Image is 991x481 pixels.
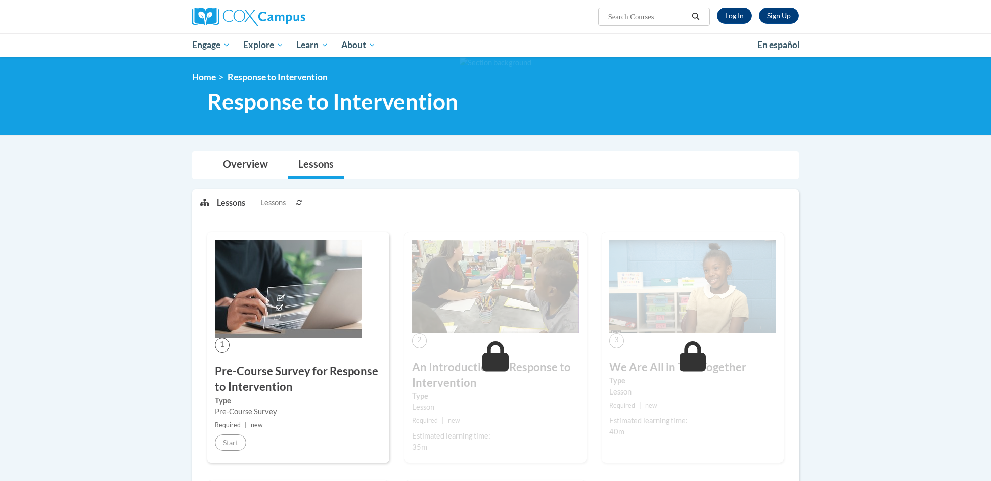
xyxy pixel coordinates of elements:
[609,360,776,375] h3: We Are All in This Together
[717,8,752,24] a: Log In
[296,39,328,51] span: Learn
[412,390,579,402] label: Type
[215,406,382,417] div: Pre-Course Survey
[460,57,531,68] img: Section background
[412,402,579,413] div: Lesson
[215,421,241,429] span: Required
[645,402,657,409] span: new
[341,39,376,51] span: About
[751,34,806,56] a: En español
[412,430,579,442] div: Estimated learning time:
[288,152,344,179] a: Lessons
[609,240,776,334] img: Course Image
[412,443,427,451] span: 35m
[207,88,458,115] span: Response to Intervention
[757,39,800,50] span: En español
[177,33,814,57] div: Main menu
[412,417,438,424] span: Required
[228,72,328,82] span: Response to Intervention
[688,11,703,23] button: Search
[215,364,382,395] h3: Pre-Course Survey for Response to Intervention
[251,421,263,429] span: new
[192,72,216,82] a: Home
[609,415,776,426] div: Estimated learning time:
[609,427,624,436] span: 40m
[335,33,382,57] a: About
[237,33,290,57] a: Explore
[639,402,641,409] span: |
[215,240,362,338] img: Course Image
[215,338,230,353] span: 1
[759,8,799,24] a: Register
[186,33,237,57] a: Engage
[442,417,444,424] span: |
[215,395,382,406] label: Type
[213,152,278,179] a: Overview
[245,421,247,429] span: |
[607,11,688,23] input: Search Courses
[609,402,635,409] span: Required
[412,333,427,348] span: 2
[609,333,624,348] span: 3
[217,197,245,208] p: Lessons
[412,240,579,334] img: Course Image
[243,39,284,51] span: Explore
[260,197,286,208] span: Lessons
[290,33,335,57] a: Learn
[609,375,776,386] label: Type
[412,360,579,391] h3: An Introduction to Response to Intervention
[192,8,384,26] a: Cox Campus
[192,39,230,51] span: Engage
[215,434,246,451] button: Start
[448,417,460,424] span: new
[609,386,776,398] div: Lesson
[192,8,305,26] img: Cox Campus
